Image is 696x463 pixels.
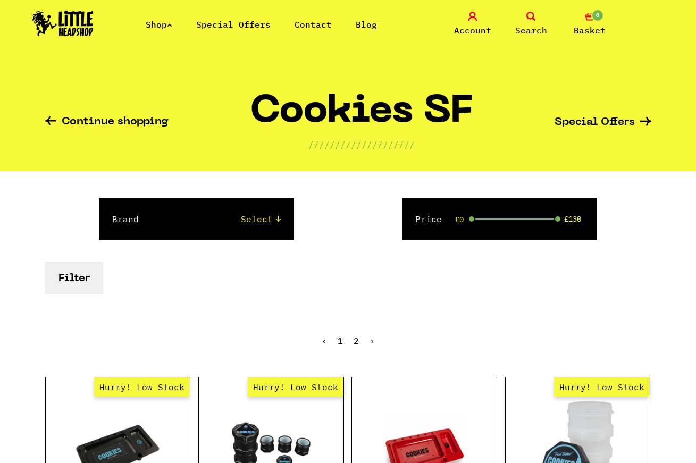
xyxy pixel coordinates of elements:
[415,213,442,225] label: Price
[338,335,343,346] span: 1
[250,94,473,138] h1: Cookies SF
[32,11,94,36] img: Little Head Shop Logo
[564,215,581,223] span: £130
[248,377,343,397] span: Hurry! Low Stock
[515,24,547,37] span: Search
[591,9,604,22] span: 0
[196,19,271,30] a: Special Offers
[455,215,464,224] span: £0
[322,335,327,346] span: ‹
[112,213,139,225] label: Brand
[563,12,616,37] a: 0 Basket
[454,24,491,37] span: Account
[94,377,190,397] span: Hurry! Low Stock
[370,335,375,346] a: Next »
[146,19,172,30] a: Shop
[295,19,332,30] a: Contact
[505,12,558,37] a: Search
[322,336,327,345] li: « Previous
[574,24,606,37] span: Basket
[45,116,169,129] a: Continue shopping
[308,138,415,151] p: ////////////////////
[554,377,650,397] span: Hurry! Low Stock
[45,262,103,294] button: Filter
[356,19,377,30] a: Blog
[354,335,359,346] a: 2
[555,117,651,128] a: Special Offers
